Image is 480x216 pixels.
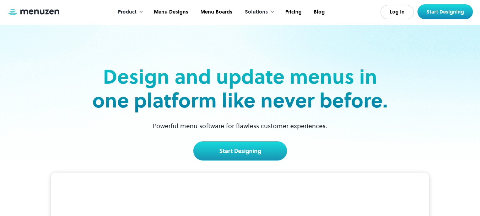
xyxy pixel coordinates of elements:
[279,1,307,23] a: Pricing
[144,121,336,131] p: Powerful menu software for flawless customer experiences.
[381,5,414,19] a: Log In
[111,1,147,23] div: Product
[90,65,390,112] h2: Design and update menus in one platform like never before.
[238,1,279,23] div: Solutions
[118,8,136,16] div: Product
[147,1,194,23] a: Menu Designs
[194,1,238,23] a: Menu Boards
[193,141,287,160] a: Start Designing
[245,8,268,16] div: Solutions
[417,4,473,19] a: Start Designing
[307,1,330,23] a: Blog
